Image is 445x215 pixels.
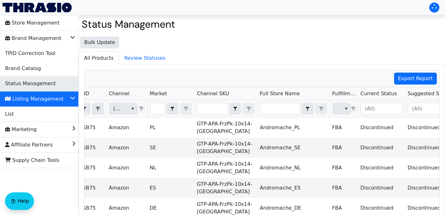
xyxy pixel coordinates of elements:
[79,52,119,64] span: All Products
[194,118,257,138] td: GTP-APA-FrzPk-10x14-[GEOGRAPHIC_DATA]
[119,52,170,64] span: Review Statuses
[257,100,330,118] th: Filter
[78,103,90,115] span: Choose Operator
[5,109,14,119] span: List
[360,90,397,97] span: Current Status
[197,90,229,97] span: Channel SKU
[150,103,165,114] input: Filter
[194,158,257,178] td: GTP-APA-FrzPk-10x14-[GEOGRAPHIC_DATA]
[18,197,29,205] span: Help
[398,75,433,82] span: Export Report
[361,103,402,114] input: (All)
[5,18,60,28] span: Store Management
[5,155,59,165] span: Supply Chain Tools
[194,100,257,118] th: Filter
[330,100,358,118] th: Filter
[5,79,56,89] span: Status Management
[166,103,178,115] span: Choose Operator
[358,118,405,138] td: Discontinued
[79,103,90,114] button: select
[147,100,194,118] th: Filter
[80,36,119,48] button: Bulk Update
[106,100,147,118] th: Filter
[257,178,330,198] td: Andromache_ES
[302,103,313,114] button: select
[106,138,147,158] td: Amazon
[197,103,228,114] input: Filter
[147,118,194,138] td: PL
[3,3,72,12] img: Thrasio Logo
[358,100,405,118] th: Filter
[5,63,41,74] span: Brand Catalog
[5,124,37,135] span: Marketing
[82,18,442,30] h2: Status Management
[84,39,115,46] span: Bulk Update
[330,158,358,178] td: FBA
[194,178,257,198] td: GTP-APA-FrzPk-10x14-[GEOGRAPHIC_DATA]
[302,103,314,115] span: Choose Operator
[330,138,358,158] td: FBA
[260,103,300,114] input: Filter
[106,178,147,198] td: Amazon
[128,103,137,114] button: select
[167,103,178,114] button: select
[260,90,300,97] span: Full Store Name
[229,103,241,115] span: Choose Operator
[106,158,147,178] td: Amazon
[330,118,358,138] td: FBA
[5,48,55,58] span: TPID Correction Tool
[150,90,167,97] span: Market
[5,33,61,43] span: Brand Management
[358,178,405,198] td: Discontinued
[358,138,405,158] td: Discontinued
[257,158,330,178] td: Andromache_NL
[358,158,405,178] td: Discontinued
[106,118,147,138] td: Amazon
[194,138,257,158] td: GTP-APA-FrzPk-10x14-[GEOGRAPHIC_DATA]
[113,105,123,113] span: (All)
[5,192,34,210] button: Help floatingactionbutton
[332,90,355,97] span: Fulfillment
[92,103,104,115] button: Clear
[230,103,241,114] button: select
[5,94,64,104] span: Listing Management
[394,73,437,85] button: Export Report
[147,178,194,198] td: ES
[109,90,130,97] span: Channel
[257,138,330,158] td: Andromache_SE
[257,118,330,138] td: Andromache_PL
[342,103,351,114] button: select
[330,178,358,198] td: FBA
[5,140,53,150] span: Affiliate Partners
[147,138,194,158] td: SE
[147,158,194,178] td: NL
